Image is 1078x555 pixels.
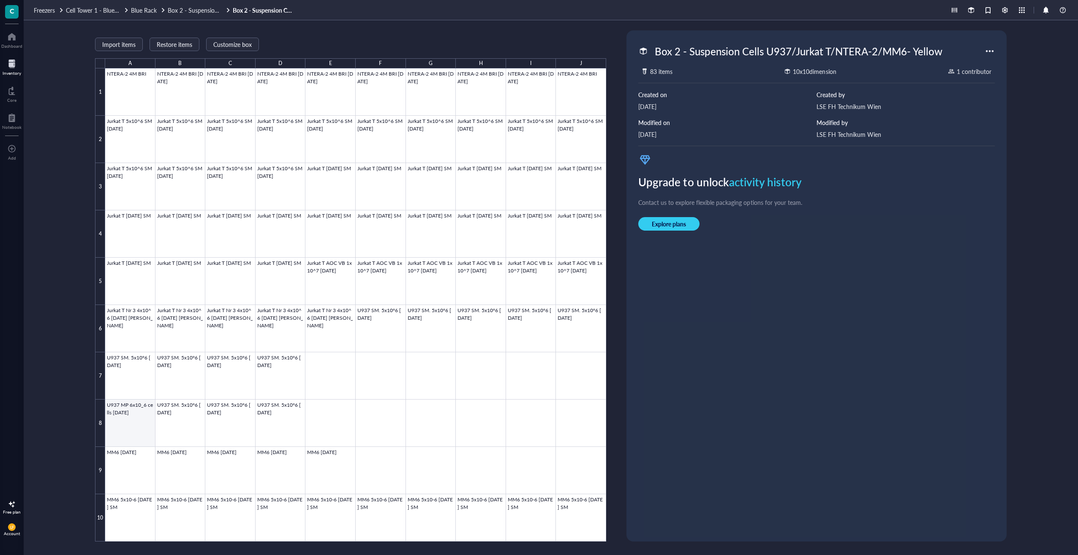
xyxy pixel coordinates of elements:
div: Account [4,531,20,536]
div: B [178,58,182,69]
span: activity history [729,174,802,190]
div: Created on [638,90,817,99]
span: C [10,5,14,16]
div: Free plan [3,509,21,514]
div: H [479,58,483,69]
div: LSE FH Technikum Wien [817,130,995,139]
div: Notebook [2,125,22,130]
div: 10 x 10 dimension [793,67,836,76]
div: [DATE] [638,102,817,111]
div: Upgrade to unlock [638,173,995,191]
span: Box 2 - Suspension Cells - U937/Jurkat T/NTERA-2/MM6 Yellow [168,6,336,14]
div: Core [7,98,16,103]
span: Customize box [213,41,252,48]
span: Cell Tower 1 - Blue Lid [66,6,124,14]
div: 9 [95,447,105,494]
div: Modified by [817,118,995,127]
span: Freezers [34,6,55,14]
a: Cell Tower 1 - Blue Lid [66,6,129,14]
div: [DATE] [638,130,817,139]
a: Freezers [34,6,64,14]
a: Explore plans [638,217,995,231]
div: C [229,58,232,69]
span: Import items [102,41,136,48]
div: 7 [95,352,105,400]
button: Import items [95,38,143,51]
a: Inventory [3,57,21,76]
button: Explore plans [638,217,700,231]
span: Restore items [157,41,192,48]
div: Dashboard [1,44,22,49]
div: 2 [95,116,105,163]
div: 1 contributor [957,67,991,76]
div: F [379,58,382,69]
a: Notebook [2,111,22,130]
div: 83 items [650,67,672,76]
div: 6 [95,305,105,352]
div: J [580,58,582,69]
a: Box 2 - Suspension Cells U937/Jurkat T/NTERA-2/MM6- Yellow [233,6,296,14]
div: 5 [95,258,105,305]
a: Dashboard [1,30,22,49]
div: Add [8,155,16,161]
div: E [329,58,332,69]
div: A [128,58,132,69]
div: Inventory [3,71,21,76]
button: Restore items [150,38,199,51]
span: Blue Rack [131,6,157,14]
div: Modified on [638,118,817,127]
div: I [530,58,531,69]
button: Customize box [206,38,259,51]
div: Contact us to explore flexible packaging options for your team. [638,198,995,207]
div: 1 [95,68,105,116]
div: Created by [817,90,995,99]
span: Explore plans [652,220,686,228]
div: 10 [95,494,105,541]
span: LF [10,525,14,530]
div: 8 [95,400,105,447]
a: Core [7,84,16,103]
div: 4 [95,210,105,258]
div: 3 [95,163,105,210]
div: G [429,58,433,69]
a: Blue RackBox 2 - Suspension Cells - U937/Jurkat T/NTERA-2/MM6 Yellow [131,6,231,14]
div: D [278,58,282,69]
div: Box 2 - Suspension Cells U937/Jurkat T/NTERA-2/MM6- Yellow [651,42,946,60]
div: LSE FH Technikum Wien [817,102,995,111]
